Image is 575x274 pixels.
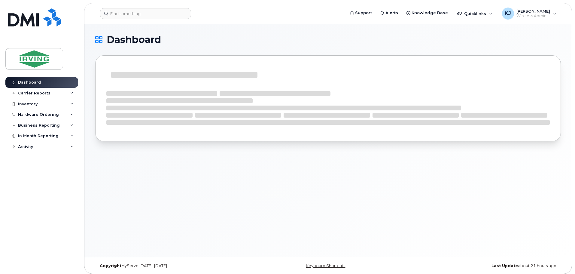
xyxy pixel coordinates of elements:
[306,263,345,268] a: Keyboard Shortcuts
[107,35,161,44] span: Dashboard
[491,263,518,268] strong: Last Update
[406,263,561,268] div: about 21 hours ago
[95,263,251,268] div: MyServe [DATE]–[DATE]
[100,263,121,268] strong: Copyright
